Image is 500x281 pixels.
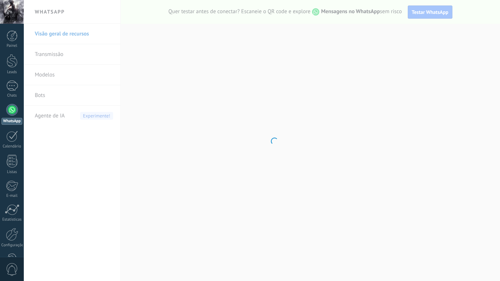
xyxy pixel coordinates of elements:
div: Chats [1,93,23,98]
div: Estatísticas [1,217,23,222]
div: Calendário [1,144,23,149]
div: WhatsApp [1,118,22,125]
div: Listas [1,170,23,175]
div: Leads [1,70,23,75]
div: E-mail [1,194,23,198]
div: Configurações [1,243,23,248]
div: Painel [1,44,23,48]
